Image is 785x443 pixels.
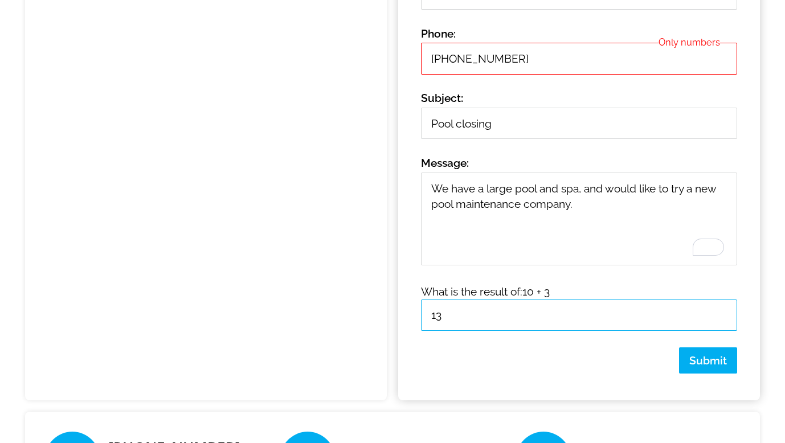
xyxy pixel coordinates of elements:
[421,173,737,265] textarea: To enrich screen reader interactions, please activate Accessibility in Grammarly extension settings
[522,285,550,298] span: 10 + 3
[421,157,469,169] span: Message:
[421,26,456,42] span: Phone:
[689,354,727,367] span: Submit
[421,43,737,74] input: Phone:Only numbers
[421,286,550,297] label: What is the result of:
[421,108,737,139] input: Subject:
[679,347,737,374] button: Submit
[659,40,720,45] span: Only numbers
[421,92,463,104] span: Subject:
